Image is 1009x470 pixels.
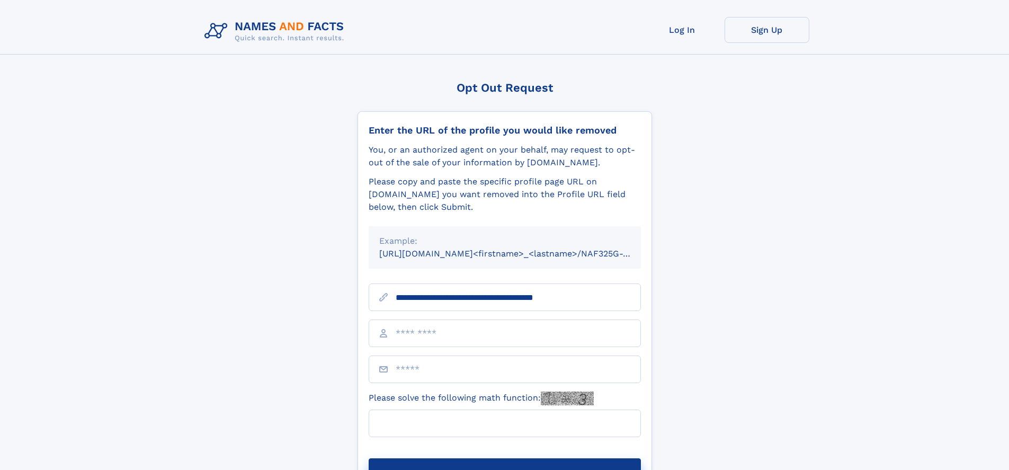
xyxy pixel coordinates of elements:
img: Logo Names and Facts [200,17,353,46]
div: Please copy and paste the specific profile page URL on [DOMAIN_NAME] you want removed into the Pr... [369,175,641,214]
a: Log In [640,17,725,43]
label: Please solve the following math function: [369,392,594,405]
div: Opt Out Request [358,81,652,94]
div: Enter the URL of the profile you would like removed [369,125,641,136]
small: [URL][DOMAIN_NAME]<firstname>_<lastname>/NAF325G-xxxxxxxx [379,249,661,259]
a: Sign Up [725,17,809,43]
div: Example: [379,235,630,247]
div: You, or an authorized agent on your behalf, may request to opt-out of the sale of your informatio... [369,144,641,169]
